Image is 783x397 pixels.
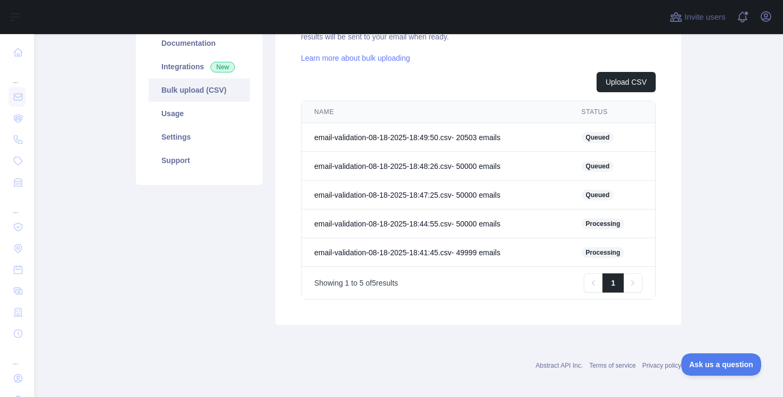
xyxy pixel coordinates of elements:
[149,125,250,149] a: Settings
[536,362,583,369] a: Abstract API Inc.
[149,31,250,55] a: Documentation
[9,345,26,367] div: ...
[301,238,569,267] td: email-validation-08-18-2025-18:41:45.csv - 49999 email s
[597,72,656,92] button: Upload CSV
[9,194,26,215] div: ...
[210,62,235,72] span: New
[301,181,569,209] td: email-validation-08-18-2025-18:47:25.csv - 50000 email s
[584,273,642,293] nav: Pagination
[301,123,569,152] td: email-validation-08-18-2025-18:49:50.csv - 20503 email s
[582,132,614,143] span: Queued
[582,190,614,200] span: Queued
[360,279,364,287] span: 5
[667,9,728,26] button: Invite users
[301,21,656,299] div: Don't know how to or don't want to make API calls? Use the bulk CSV uploader to easily use the AP...
[345,279,349,287] span: 1
[301,101,569,123] th: NAME
[314,278,398,288] p: Showing to of results
[684,11,725,23] span: Invite users
[589,362,635,369] a: Terms of service
[9,64,26,85] div: ...
[582,218,625,229] span: Processing
[582,161,614,172] span: Queued
[582,247,625,258] span: Processing
[149,55,250,78] a: Integrations New
[602,273,624,293] a: 1
[149,102,250,125] a: Usage
[149,78,250,102] a: Bulk upload (CSV)
[149,149,250,172] a: Support
[301,54,410,62] a: Learn more about bulk uploading
[301,209,569,238] td: email-validation-08-18-2025-18:44:55.csv - 50000 email s
[372,279,376,287] span: 5
[681,353,762,376] iframe: Toggle Customer Support
[642,362,681,369] a: Privacy policy
[569,101,655,123] th: STATUS
[301,152,569,181] td: email-validation-08-18-2025-18:48:26.csv - 50000 email s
